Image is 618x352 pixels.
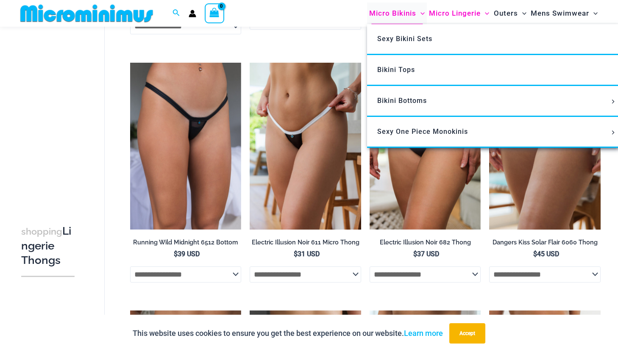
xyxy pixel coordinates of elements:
[21,28,97,198] iframe: TrustedSite Certified
[413,250,417,258] span: $
[416,3,425,24] span: Menu Toggle
[413,250,439,258] bdi: 37 USD
[130,63,242,230] img: Running Wild Midnight 6512 Bottom 10
[481,3,489,24] span: Menu Toggle
[294,250,320,258] bdi: 31 USD
[377,66,415,74] span: Bikini Tops
[174,250,178,258] span: $
[427,3,491,24] a: Micro LingerieMenu ToggleMenu Toggle
[174,250,200,258] bdi: 39 USD
[449,323,485,344] button: Accept
[377,97,427,105] span: Bikini Bottoms
[533,250,559,258] bdi: 45 USD
[494,3,518,24] span: Outers
[130,63,242,230] a: Running Wild Midnight 6512 Bottom 10Running Wild Midnight 6512 Bottom 2Running Wild Midnight 6512...
[533,250,537,258] span: $
[130,238,242,247] h2: Running Wild Midnight 6512 Bottom
[531,3,589,24] span: Mens Swimwear
[377,35,432,43] span: Sexy Bikini Sets
[21,226,62,237] span: shopping
[294,250,298,258] span: $
[17,4,156,23] img: MM SHOP LOGO FLAT
[518,3,526,24] span: Menu Toggle
[492,3,529,24] a: OutersMenu ToggleMenu Toggle
[370,238,481,249] a: Electric Illusion Noir 682 Thong
[133,327,443,340] p: This website uses cookies to ensure you get the best experience on our website.
[370,238,481,247] h2: Electric Illusion Noir 682 Thong
[250,238,361,249] a: Electric Illusion Noir 611 Micro Thong
[369,3,416,24] span: Micro Bikinis
[589,3,598,24] span: Menu Toggle
[609,100,618,104] span: Menu Toggle
[429,3,481,24] span: Micro Lingerie
[529,3,600,24] a: Mens SwimwearMenu ToggleMenu Toggle
[189,10,196,17] a: Account icon link
[21,224,75,267] h3: Lingerie Thongs
[130,238,242,249] a: Running Wild Midnight 6512 Bottom
[250,63,361,230] a: Electric Illusion Noir Micro 01Electric Illusion Noir Micro 02Electric Illusion Noir Micro 02
[489,238,601,247] h2: Dangers Kiss Solar Flair 6060 Thong
[489,238,601,249] a: Dangers Kiss Solar Flair 6060 Thong
[250,238,361,247] h2: Electric Illusion Noir 611 Micro Thong
[366,1,601,25] nav: Site Navigation
[404,329,443,338] a: Learn more
[609,130,618,135] span: Menu Toggle
[250,63,361,230] img: Electric Illusion Noir Micro 01
[377,127,468,136] span: Sexy One Piece Monokinis
[367,3,427,24] a: Micro BikinisMenu ToggleMenu Toggle
[205,3,224,23] a: View Shopping Cart, empty
[173,8,180,19] a: Search icon link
